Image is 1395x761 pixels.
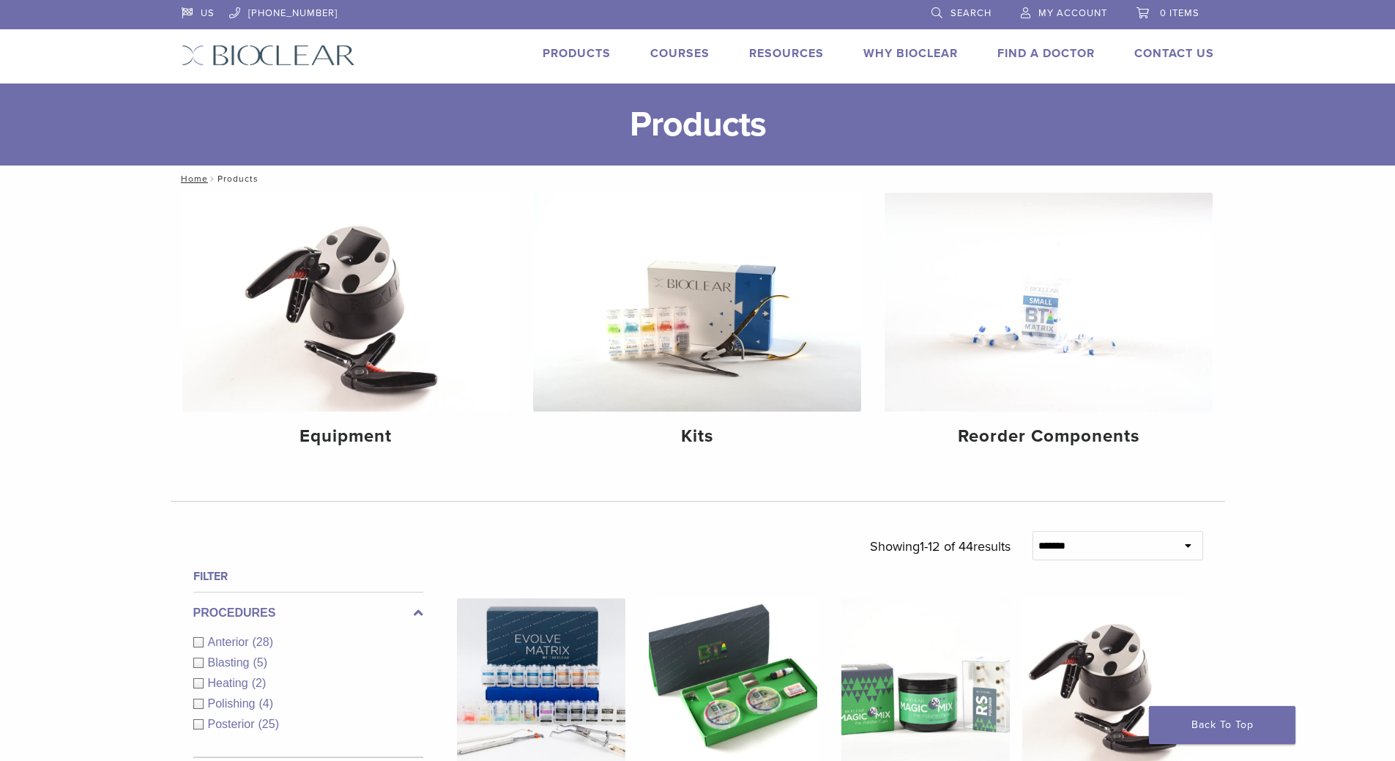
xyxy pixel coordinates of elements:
[208,636,253,648] span: Anterior
[533,193,861,412] img: Kits
[870,531,1011,562] p: Showing results
[252,677,267,689] span: (2)
[545,423,849,450] h4: Kits
[176,174,208,184] a: Home
[182,45,355,66] img: Bioclear
[1149,706,1295,744] a: Back To Top
[997,46,1095,61] a: Find A Doctor
[650,46,710,61] a: Courses
[194,423,499,450] h4: Equipment
[885,193,1213,412] img: Reorder Components
[193,568,423,585] h4: Filter
[1038,7,1107,19] span: My Account
[885,193,1213,459] a: Reorder Components
[951,7,992,19] span: Search
[193,604,423,622] label: Procedures
[258,718,279,730] span: (25)
[208,718,258,730] span: Posterior
[208,656,253,669] span: Blasting
[533,193,861,459] a: Kits
[920,538,973,554] span: 1-12 of 44
[863,46,958,61] a: Why Bioclear
[258,697,273,710] span: (4)
[208,175,217,182] span: /
[208,697,259,710] span: Polishing
[1160,7,1199,19] span: 0 items
[1134,46,1214,61] a: Contact Us
[749,46,824,61] a: Resources
[253,656,267,669] span: (5)
[182,193,510,459] a: Equipment
[208,677,252,689] span: Heating
[171,166,1225,192] nav: Products
[896,423,1201,450] h4: Reorder Components
[182,193,510,412] img: Equipment
[253,636,273,648] span: (28)
[543,46,611,61] a: Products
